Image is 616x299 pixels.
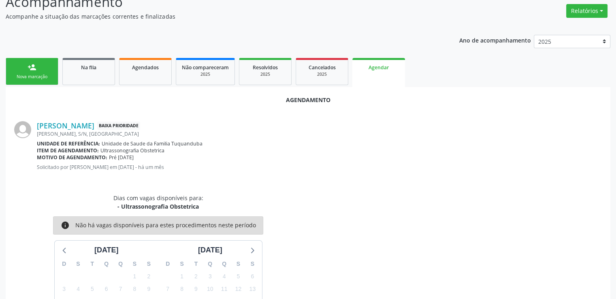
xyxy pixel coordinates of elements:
span: domingo, 7 de setembro de 2025 [162,283,173,295]
span: Resolvidos [253,64,278,71]
div: Não há vagas disponíveis para estes procedimentos neste período [75,221,256,230]
span: segunda-feira, 1 de setembro de 2025 [176,271,188,282]
div: D [161,258,175,270]
img: img [14,121,31,138]
div: T [189,258,203,270]
span: sábado, 9 de agosto de 2025 [143,283,154,295]
a: [PERSON_NAME] [37,121,94,130]
div: person_add [28,63,36,72]
span: quarta-feira, 3 de setembro de 2025 [205,271,216,282]
span: Ultrassonografia Obstetrica [100,147,164,154]
div: S [245,258,260,270]
div: T [85,258,99,270]
span: segunda-feira, 8 de setembro de 2025 [176,283,188,295]
span: Pré [DATE] [109,154,134,161]
div: [DATE] [195,245,226,256]
div: S [128,258,142,270]
div: S [175,258,189,270]
div: Q [203,258,217,270]
span: quinta-feira, 11 de setembro de 2025 [219,283,230,295]
span: Agendar [369,64,389,71]
p: Solicitado por [PERSON_NAME] em [DATE] - há um mês [37,164,602,171]
p: Acompanhe a situação das marcações correntes e finalizadas [6,12,429,21]
b: Unidade de referência: [37,140,100,147]
span: sexta-feira, 1 de agosto de 2025 [129,271,140,282]
div: S [71,258,85,270]
b: Item de agendamento: [37,147,99,154]
span: quarta-feira, 10 de setembro de 2025 [205,283,216,295]
button: Relatórios [566,4,607,18]
div: Q [113,258,128,270]
div: [DATE] [91,245,122,256]
span: sábado, 2 de agosto de 2025 [143,271,154,282]
div: Agendamento [14,96,602,104]
span: segunda-feira, 4 de agosto de 2025 [72,283,84,295]
p: Ano de acompanhamento [459,35,531,45]
span: sábado, 6 de setembro de 2025 [247,271,258,282]
div: S [231,258,245,270]
span: Cancelados [309,64,336,71]
div: 2025 [245,71,286,77]
span: sábado, 13 de setembro de 2025 [247,283,258,295]
span: Baixa Prioridade [97,122,140,130]
div: 2025 [182,71,229,77]
div: - Ultrassonografia Obstetrica [113,202,203,211]
div: D [57,258,71,270]
div: Dias com vagas disponíveis para: [113,194,203,211]
span: terça-feira, 9 de setembro de 2025 [190,283,202,295]
i: info [61,221,70,230]
div: Nova marcação [12,74,52,80]
span: Unidade de Saude da Familia Tuquanduba [102,140,202,147]
span: Não compareceram [182,64,229,71]
span: quarta-feira, 6 de agosto de 2025 [101,283,112,295]
b: Motivo de agendamento: [37,154,107,161]
span: quinta-feira, 7 de agosto de 2025 [115,283,126,295]
span: Agendados [132,64,159,71]
span: Na fila [81,64,96,71]
span: quinta-feira, 4 de setembro de 2025 [219,271,230,282]
div: S [142,258,156,270]
span: sexta-feira, 5 de setembro de 2025 [232,271,244,282]
div: Q [217,258,231,270]
span: sexta-feira, 8 de agosto de 2025 [129,283,140,295]
span: terça-feira, 5 de agosto de 2025 [87,283,98,295]
span: sexta-feira, 12 de setembro de 2025 [232,283,244,295]
span: terça-feira, 2 de setembro de 2025 [190,271,202,282]
span: domingo, 3 de agosto de 2025 [58,283,70,295]
div: 2025 [302,71,342,77]
div: [PERSON_NAME], S/N, [GEOGRAPHIC_DATA] [37,130,602,137]
div: Q [99,258,113,270]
